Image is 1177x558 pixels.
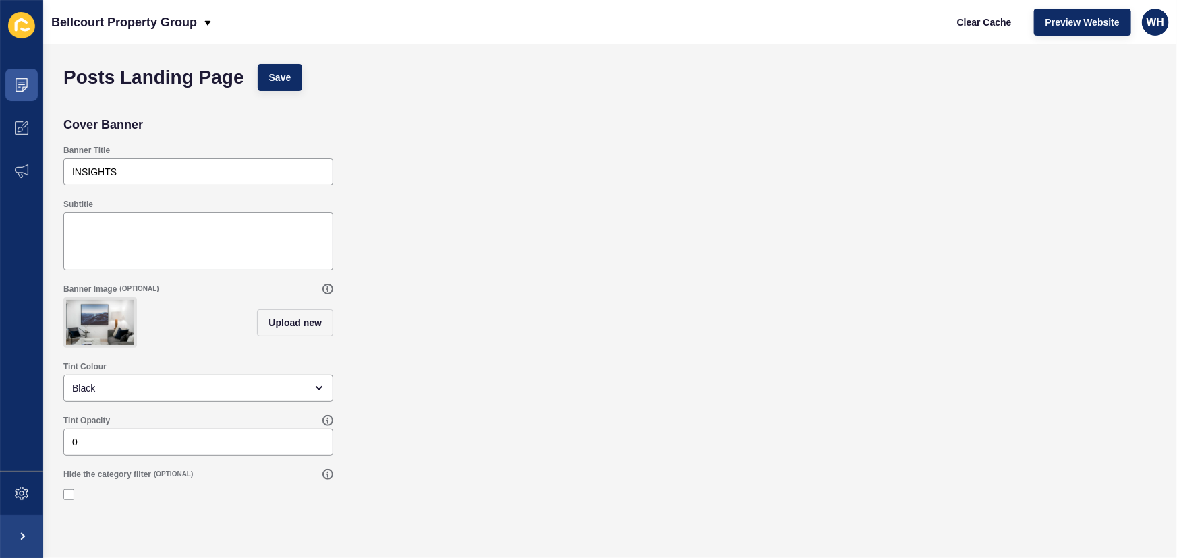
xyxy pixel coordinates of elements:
label: Tint Colour [63,361,107,372]
label: Tint Opacity [63,415,110,426]
label: Subtitle [63,199,93,210]
div: open menu [63,375,333,402]
button: Clear Cache [946,9,1023,36]
p: Bellcourt Property Group [51,5,197,39]
h2: Cover Banner [63,118,143,131]
label: Banner Image [63,284,117,294]
span: (OPTIONAL) [154,470,193,479]
h1: Posts Landing Page [63,71,244,84]
button: Save [258,64,303,91]
span: Upload new [268,316,322,330]
span: Preview Website [1045,15,1120,29]
img: c1d52f91fac70f6e368c316928eb209b.jpg [66,300,134,345]
label: Hide the category filter [63,469,151,480]
span: Save [269,71,291,84]
button: Preview Website [1034,9,1131,36]
span: WH [1147,15,1165,29]
label: Banner Title [63,145,110,156]
button: Upload new [257,309,333,336]
span: Clear Cache [957,15,1012,29]
span: (OPTIONAL) [119,284,159,294]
